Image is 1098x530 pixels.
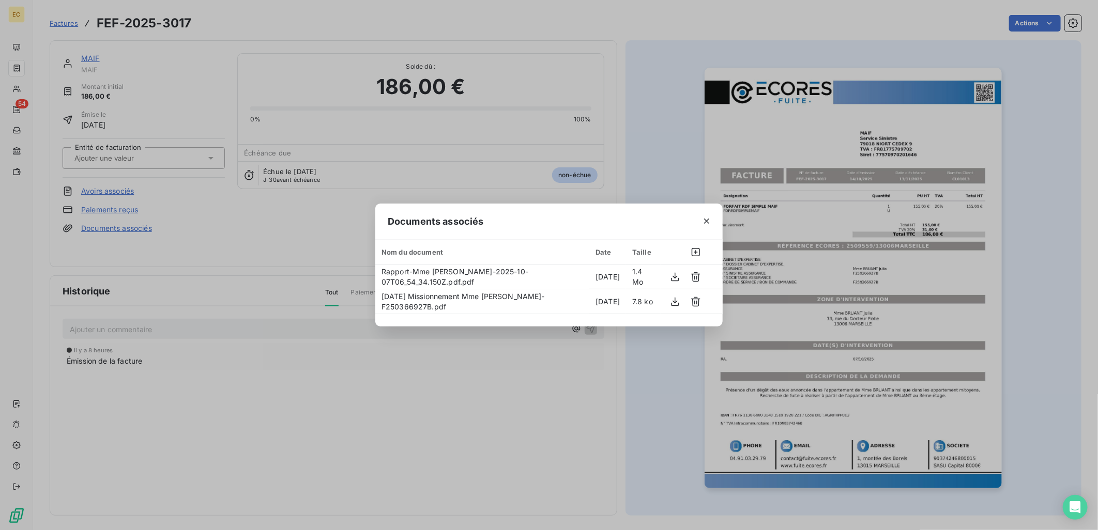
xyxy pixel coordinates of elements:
[632,248,654,256] div: Taille
[632,297,653,306] span: 7.8 ko
[1063,495,1088,520] div: Open Intercom Messenger
[596,272,620,281] span: [DATE]
[596,297,620,306] span: [DATE]
[388,214,484,228] span: Documents associés
[382,267,528,286] span: Rapport-Mme [PERSON_NAME]-2025-10-07T06_54_34.150Z.pdf.pdf
[632,267,643,286] span: 1.4 Mo
[382,248,583,256] div: Nom du document
[596,248,620,256] div: Date
[382,292,545,311] span: [DATE] Missionnement Mme [PERSON_NAME]-F250366927B.pdf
